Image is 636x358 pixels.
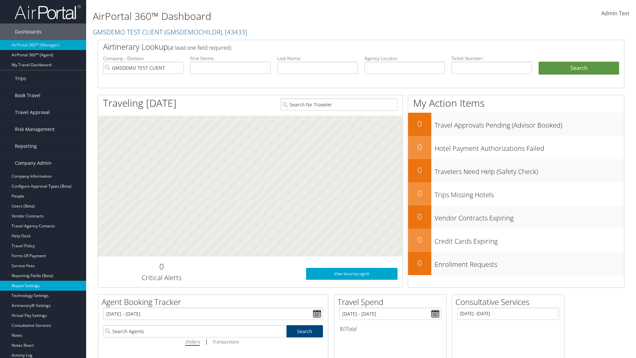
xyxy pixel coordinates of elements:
a: 0Travel Approvals Pending (Advisor Booked) [408,113,624,136]
label: Company - Division: [103,55,184,62]
label: Agency Locator: [364,55,445,62]
h3: Travelers Need Help (Safety Check) [435,164,624,176]
h2: Consultative Services [455,296,564,308]
span: ( GMSDEMOCHILDR ) [164,28,222,36]
h2: 0 [103,261,220,272]
a: Admin Test [601,3,629,24]
span: Reporting [15,138,37,154]
h3: Critical Alerts [103,273,220,282]
span: Travel Approval [15,104,50,121]
a: 0Enrollment Requests [408,252,624,275]
h3: Vendor Contracts Expiring [435,210,624,223]
span: Risk Management [15,121,55,138]
h2: 0 [408,188,431,199]
a: 0Hotel Payment Authorizations Failed [408,136,624,159]
h2: Agent Booking Tracker [102,296,328,308]
a: 0Credit Cards Expiring [408,229,624,252]
h6: Total [339,325,441,332]
h1: Traveling [DATE] [103,96,177,110]
h2: Travel Spend [338,296,446,308]
span: (at least one field required) [168,44,231,51]
h2: 0 [408,118,431,129]
h3: Hotel Payment Authorizations Failed [435,141,624,153]
a: GMSDEMO TEST CLIENT [93,28,247,36]
h1: My Action Items [408,96,624,110]
h1: AirPortal 360™ Dashboard [93,9,450,23]
span: Admin Test [601,10,629,17]
label: Last Name: [277,55,358,62]
h3: Enrollment Requests [435,257,624,269]
input: Search Agents [103,325,286,337]
div: | [103,337,323,346]
a: View SecurityLogic® [306,268,397,280]
a: 0Travelers Need Help (Safety Check) [408,159,624,182]
span: Dashboards [15,24,42,40]
a: Search [287,325,323,337]
i: Dollars [185,338,200,345]
h2: 0 [408,234,431,245]
label: Ticket Number: [451,55,532,62]
h3: Credit Cards Expiring [435,233,624,246]
span: Company Admin [15,155,52,171]
button: Search [539,62,619,75]
span: , [ 43433 ] [222,28,247,36]
h2: 0 [408,211,431,222]
a: 0Trips Missing Hotels [408,182,624,206]
h3: Travel Approvals Pending (Advisor Booked) [435,117,624,130]
span: Book Travel [15,87,40,104]
h2: 0 [408,141,431,152]
img: airportal-logo.png [15,4,81,20]
h2: Airtinerary Lookup [103,41,575,52]
a: 0Vendor Contracts Expiring [408,206,624,229]
label: First Name: [190,55,271,62]
input: Search for Traveler [281,98,397,111]
h3: Trips Missing Hotels [435,187,624,200]
span: Trips [15,70,26,87]
i: Transactions [212,338,238,345]
h2: 0 [408,164,431,176]
h2: 0 [408,257,431,268]
span: $0 [339,325,345,332]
